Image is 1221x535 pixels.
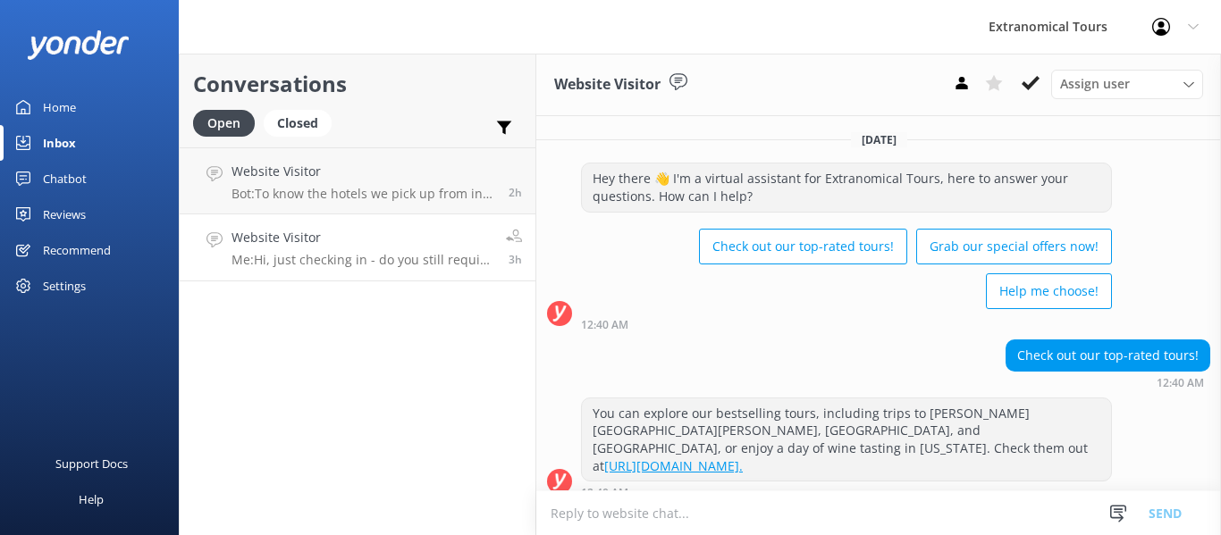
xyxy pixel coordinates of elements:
a: Website VisitorBot:To know the hotels we pick up from in [GEOGRAPHIC_DATA], please refer to the m... [180,147,535,214]
button: Help me choose! [986,273,1112,309]
strong: 12:40 AM [1157,378,1204,389]
div: Help [79,481,104,517]
h3: Website Visitor [554,73,661,96]
div: Hey there 👋 I'm a virtual assistant for Extranomical Tours, here to answer your questions. How ca... [582,163,1111,211]
a: Open [193,113,264,132]
a: Closed [264,113,341,132]
div: Check out our top-rated tours! [1006,340,1209,371]
div: Inbox [43,125,76,161]
div: Aug 31 2025 09:40am (UTC -07:00) America/Tijuana [1006,376,1210,389]
h4: Website Visitor [232,228,493,247]
strong: 12:40 AM [581,320,628,330]
h2: Conversations [193,67,522,101]
div: Recommend [43,232,111,268]
button: Check out our top-rated tours! [699,229,907,264]
div: Chatbot [43,161,87,196]
a: Website VisitorMe:Hi, just checking in - do you still require assistance from our team on this? T... [180,214,535,281]
div: Open [193,110,255,137]
p: Me: Hi, just checking in - do you still require assistance from our team on this? Thank you. [232,252,493,268]
div: Aug 31 2025 09:40am (UTC -07:00) America/Tijuana [581,486,1112,498]
div: Closed [264,110,332,137]
h4: Website Visitor [232,162,495,181]
span: Assign user [1060,74,1130,94]
div: You can explore our bestselling tours, including trips to [PERSON_NAME][GEOGRAPHIC_DATA][PERSON_N... [582,398,1111,481]
span: [DATE] [851,132,907,147]
strong: 12:40 AM [581,488,628,498]
div: Assign User [1051,70,1203,98]
img: yonder-white-logo.png [27,30,130,60]
button: Grab our special offers now! [916,229,1112,264]
div: Aug 31 2025 09:40am (UTC -07:00) America/Tijuana [581,318,1112,330]
div: Reviews [43,196,86,232]
span: Aug 31 2025 06:08pm (UTC -07:00) America/Tijuana [509,252,522,267]
div: Home [43,89,76,125]
p: Bot: To know the hotels we pick up from in [GEOGRAPHIC_DATA], please refer to the map posted on e... [232,186,495,202]
a: [URL][DOMAIN_NAME]. [604,457,743,474]
div: Settings [43,268,86,304]
span: Aug 31 2025 07:28pm (UTC -07:00) America/Tijuana [509,185,522,200]
div: Support Docs [55,446,128,481]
